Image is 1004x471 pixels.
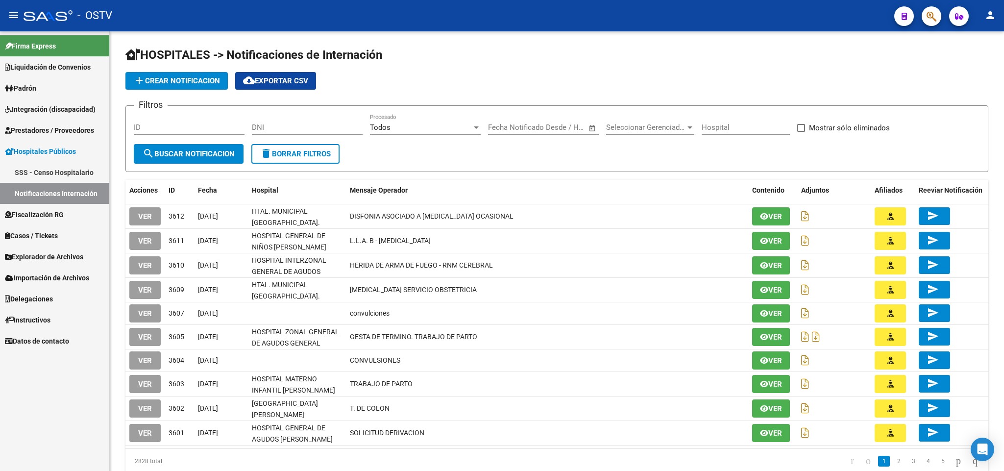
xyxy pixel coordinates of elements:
[138,429,152,438] span: VER
[927,426,939,438] mat-icon: send
[801,186,829,194] span: Adjuntos
[138,212,152,221] span: VER
[243,74,255,86] mat-icon: cloud_download
[846,456,858,467] a: go to first page
[877,453,891,470] li: page 1
[752,256,790,274] button: Ver
[252,207,320,260] span: HTAL. MUNICIPAL [GEOGRAPHIC_DATA]. [PERSON_NAME] [PERSON_NAME][GEOGRAPHIC_DATA]
[350,356,400,364] span: CONVULSIONES
[5,315,50,325] span: Instructivos
[752,424,790,442] button: Ver
[125,72,228,90] button: Crear Notificacion
[606,123,686,132] span: Seleccionar Gerenciador
[252,186,278,194] span: Hospital
[350,212,514,220] span: DISFONIA ASOCIADO A DISFAGIA OCASIONAL
[138,237,152,246] span: VER
[927,402,939,414] mat-icon: send
[252,281,320,333] span: HTAL. MUNICIPAL [GEOGRAPHIC_DATA]. [PERSON_NAME] [PERSON_NAME][GEOGRAPHIC_DATA]
[5,125,94,136] span: Prestadores / Proveedores
[138,356,152,365] span: VER
[350,380,413,388] span: TRABAJO DE PARTO
[138,380,152,389] span: VER
[5,336,69,347] span: Datos de contacto
[198,284,244,296] div: [DATE]
[768,286,782,295] span: Ver
[143,149,235,158] span: Buscar Notificacion
[8,9,20,21] mat-icon: menu
[198,331,244,343] div: [DATE]
[198,355,244,366] div: [DATE]
[768,212,782,221] span: Ver
[915,180,988,201] datatable-header-cell: Reeviar Notificación
[198,235,244,247] div: [DATE]
[891,453,906,470] li: page 2
[169,429,184,437] span: 3601
[350,404,390,412] span: T. DE COLON
[129,375,161,393] button: VER
[968,456,982,467] a: go to last page
[752,328,790,346] button: Ver
[797,180,871,201] datatable-header-cell: Adjuntos
[198,308,244,319] div: [DATE]
[169,380,184,388] span: 3603
[768,380,782,389] span: Ver
[77,5,112,26] span: - OSTV
[768,237,782,246] span: Ver
[138,309,152,318] span: VER
[5,146,76,157] span: Hospitales Públicos
[350,286,477,294] span: DIABETES MELLITUS GESTACIONAL SERVICIO OBSTETRICIA
[927,377,939,389] mat-icon: send
[350,237,431,245] span: L.L.A. B - NEUTROPENIA FEBRIL
[768,404,782,413] span: Ver
[937,456,949,467] a: 5
[921,453,935,470] li: page 4
[906,453,921,470] li: page 3
[935,453,950,470] li: page 5
[129,351,161,370] button: VER
[927,210,939,222] mat-icon: send
[927,283,939,295] mat-icon: send
[768,356,782,365] span: Ver
[587,123,598,134] button: Open calendar
[768,333,782,342] span: Ver
[252,328,339,358] span: HOSPITAL ZONAL GENERAL DE AGUDOS GENERAL [PERSON_NAME]
[5,209,64,220] span: Fiscalización RG
[169,186,175,194] span: ID
[198,378,244,390] div: [DATE]
[252,424,333,443] span: HOSPITAL GENERAL DE AGUDOS [PERSON_NAME]
[143,148,154,159] mat-icon: search
[165,180,194,201] datatable-header-cell: ID
[488,123,520,132] input: Start date
[5,62,91,73] span: Liquidación de Convenios
[5,230,58,241] span: Casos / Tickets
[252,375,335,394] span: HOSPITAL MATERNO INFANTIL [PERSON_NAME]
[752,375,790,393] button: Ver
[748,180,797,201] datatable-header-cell: Contenido
[235,72,316,90] button: Exportar CSV
[350,186,408,194] span: Mensaje Operador
[138,286,152,295] span: VER
[134,98,168,112] h3: Filtros
[133,76,220,85] span: Crear Notificacion
[893,456,905,467] a: 2
[878,456,890,467] a: 1
[350,261,493,269] span: HERIDA DE ARMA DE FUEGO - RNM CEREBRAL
[260,149,331,158] span: Borrar Filtros
[248,180,346,201] datatable-header-cell: Hospital
[243,76,308,85] span: Exportar CSV
[927,259,939,271] mat-icon: send
[129,186,158,194] span: Acciones
[138,333,152,342] span: VER
[752,351,790,370] button: Ver
[133,74,145,86] mat-icon: add
[927,307,939,319] mat-icon: send
[768,261,782,270] span: Ver
[194,180,248,201] datatable-header-cell: Fecha
[125,48,382,62] span: HOSPITALES -> Notificaciones de Internación
[169,309,184,317] span: 3607
[919,186,982,194] span: Reeviar Notificación
[129,281,161,299] button: VER
[927,354,939,366] mat-icon: send
[252,232,326,251] span: HOSPITAL GENERAL DE NIÑOS [PERSON_NAME]
[768,429,782,438] span: Ver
